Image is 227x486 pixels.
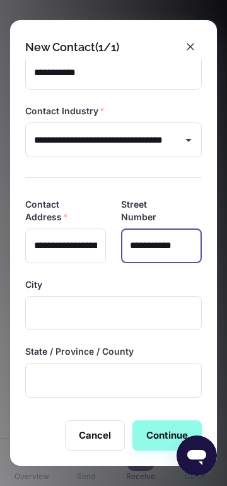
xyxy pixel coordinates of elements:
[177,436,217,476] iframe: Button to launch messaging window, conversation in progress
[132,420,202,451] button: Continue
[25,105,105,117] label: Contact Industry
[180,131,197,149] button: Open
[25,40,119,54] div: New Contact (1/1)
[65,420,125,451] button: Cancel
[25,278,42,291] label: City
[25,345,134,358] label: State / Province / County
[25,198,88,223] label: Contact Address
[121,198,184,223] label: Street Number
